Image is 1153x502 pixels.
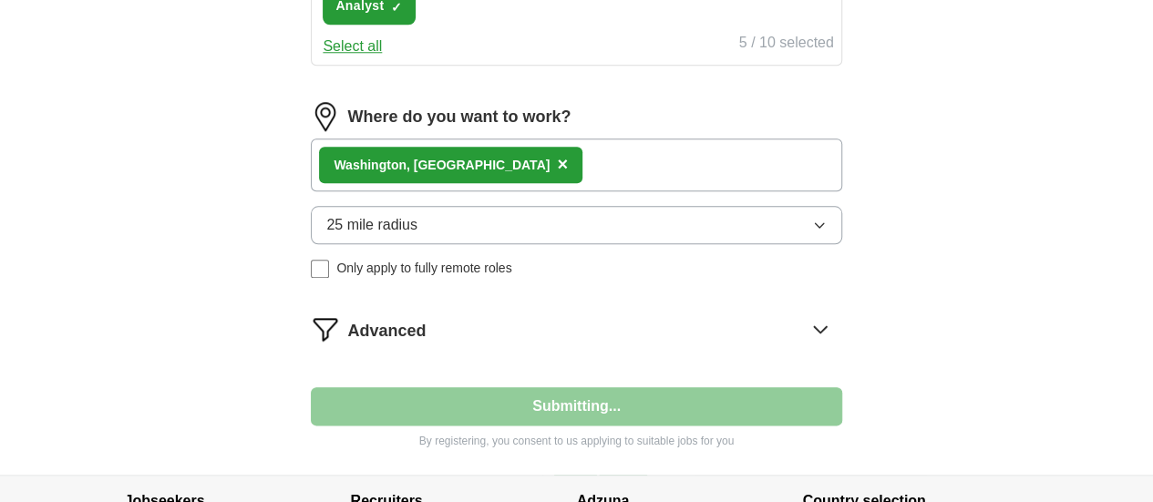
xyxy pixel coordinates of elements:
div: gton, [GEOGRAPHIC_DATA] [334,156,550,175]
input: Only apply to fully remote roles [311,260,329,278]
button: × [557,151,568,179]
img: location.png [311,102,340,131]
strong: Washin [334,158,378,172]
button: Select all [323,36,382,57]
span: Advanced [347,319,426,343]
img: filter [311,314,340,343]
div: 5 / 10 selected [739,32,834,57]
label: Where do you want to work? [347,105,571,129]
p: By registering, you consent to us applying to suitable jobs for you [311,433,841,449]
span: 25 mile radius [326,214,417,236]
button: Submitting... [311,387,841,425]
span: × [557,154,568,174]
span: Only apply to fully remote roles [336,259,511,278]
button: 25 mile radius [311,206,841,244]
